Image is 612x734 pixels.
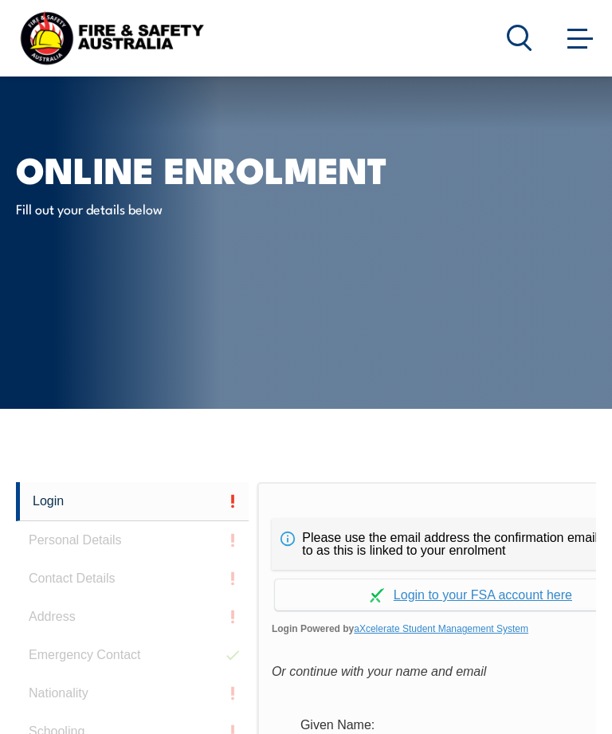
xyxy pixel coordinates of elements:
img: Log in withaxcelerate [370,588,384,603]
h1: Online Enrolment [16,153,410,184]
p: Fill out your details below [16,199,307,218]
a: Login [16,482,249,521]
a: aXcelerate Student Management System [354,623,528,634]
